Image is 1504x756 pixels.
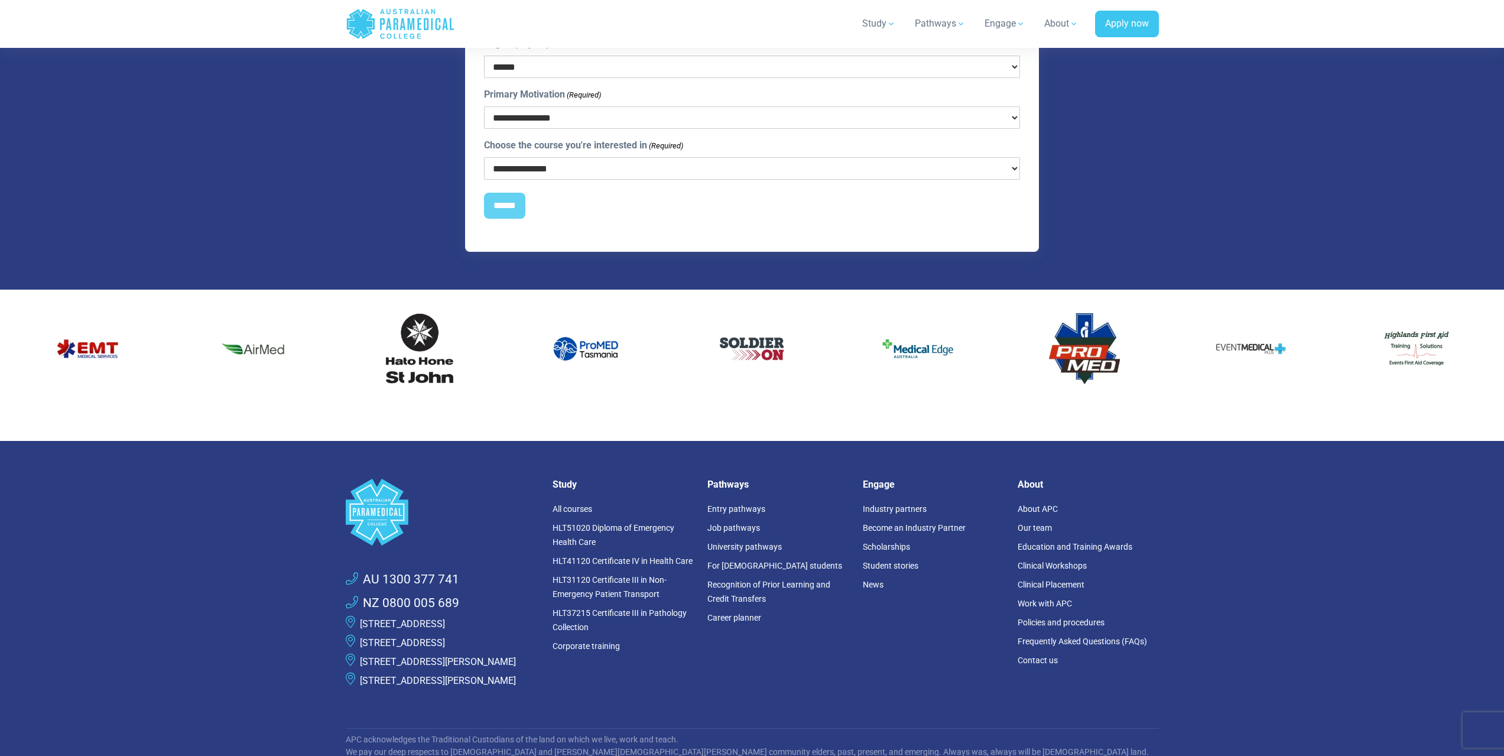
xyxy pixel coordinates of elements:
div: 14 / 60 [844,304,992,394]
img: Logo [384,313,455,384]
img: Logo [218,313,289,384]
a: About APC [1018,504,1058,514]
a: Clinical Workshops [1018,561,1087,570]
a: [STREET_ADDRESS][PERSON_NAME] [360,675,516,686]
img: Logo [550,313,621,384]
label: Choose the course you're interested in [484,138,683,153]
a: University pathways [707,542,782,551]
a: Study [855,7,903,40]
div: 10 / 60 [179,304,327,394]
a: Corporate training [553,641,620,651]
h5: Pathways [707,479,849,490]
h5: About [1018,479,1159,490]
div: 9 / 60 [13,304,161,394]
div: 16 / 60 [1176,304,1324,394]
img: Logo [716,313,787,384]
a: [STREET_ADDRESS][PERSON_NAME] [360,656,516,667]
div: 17 / 60 [1342,304,1490,394]
div: 12 / 60 [512,304,660,394]
a: Space [346,479,538,546]
a: Education and Training Awards [1018,542,1132,551]
div: 11 / 60 [345,304,493,394]
a: Our team [1018,523,1052,533]
a: Recognition of Prior Learning and Credit Transfers [707,580,830,603]
a: Work with APC [1018,599,1072,608]
a: HLT31120 Certificate III in Non-Emergency Patient Transport [553,575,667,599]
a: Australian Paramedical College [346,5,455,43]
a: All courses [553,504,592,514]
a: [STREET_ADDRESS] [360,637,445,648]
a: Entry pathways [707,504,765,514]
a: Industry partners [863,504,927,514]
a: Engage [977,7,1032,40]
label: Primary Motivation [484,87,601,102]
a: Student stories [863,561,918,570]
img: Logo [1049,313,1120,384]
a: NZ 0800 005 689 [346,594,459,613]
a: HLT51020 Diploma of Emergency Health Care [553,523,674,547]
a: AU 1300 377 741 [346,570,459,589]
img: Logo [1381,313,1452,384]
a: Scholarships [863,542,910,551]
a: Clinical Placement [1018,580,1084,589]
a: Pathways [908,7,973,40]
a: [STREET_ADDRESS] [360,618,445,630]
div: 15 / 60 [1010,304,1158,394]
span: (Required) [648,140,684,152]
a: For [DEMOGRAPHIC_DATA] students [707,561,842,570]
a: Become an Industry Partner [863,523,966,533]
a: Policies and procedures [1018,618,1105,627]
a: Job pathways [707,523,760,533]
img: Logo [1215,313,1286,384]
h5: Engage [863,479,1004,490]
a: HLT37215 Certificate III in Pathology Collection [553,608,687,632]
img: Logo [882,313,953,384]
a: HLT41120 Certificate IV in Health Care [553,556,693,566]
img: Logo [52,313,123,384]
h5: Study [553,479,694,490]
a: Career planner [707,613,761,622]
a: Apply now [1095,11,1159,38]
a: About [1037,7,1086,40]
div: 13 / 60 [678,304,826,394]
a: News [863,580,883,589]
a: Frequently Asked Questions (FAQs) [1018,637,1147,646]
a: Contact us [1018,656,1058,665]
span: (Required) [566,89,602,101]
